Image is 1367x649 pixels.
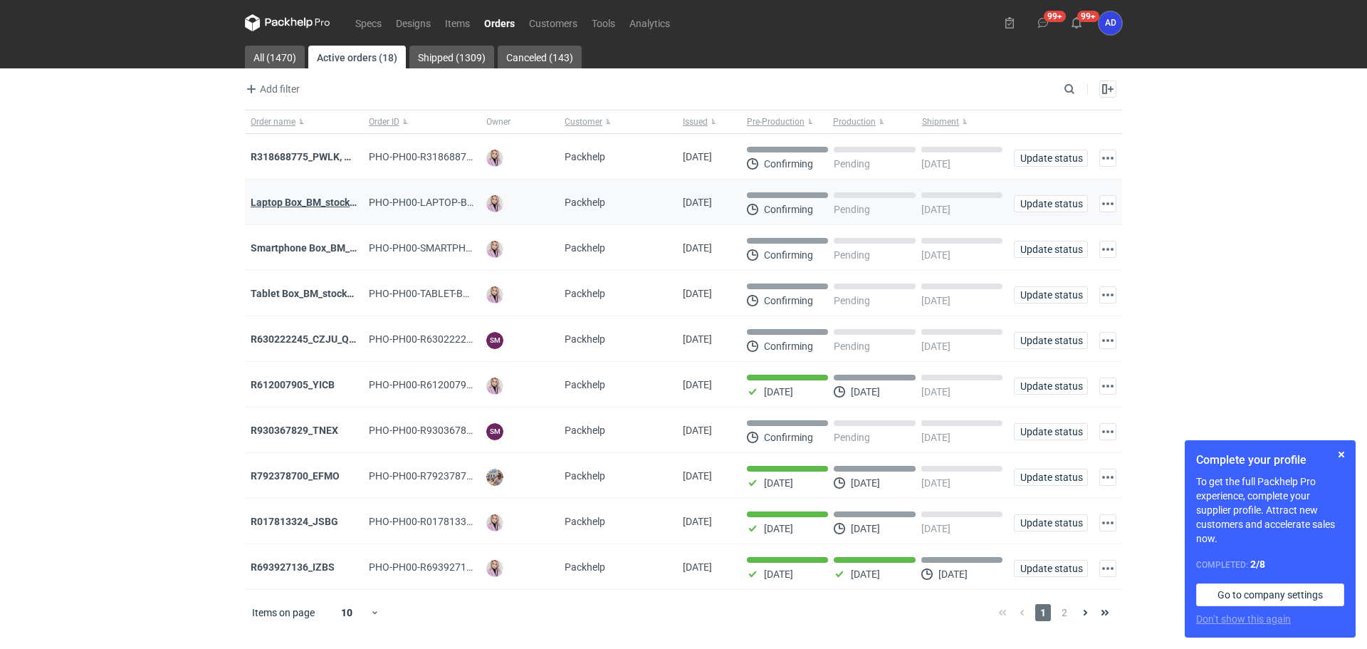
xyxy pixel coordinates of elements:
button: Update status [1014,150,1088,167]
button: Update status [1014,332,1088,349]
p: Confirming [764,158,813,170]
a: Go to company settings [1196,583,1344,606]
button: Skip for now [1333,446,1350,463]
a: Active orders (18) [308,46,406,68]
button: Update status [1014,514,1088,531]
p: [DATE] [764,523,793,534]
span: 07/10/2025 [683,151,712,162]
p: [DATE] [921,432,950,443]
div: Completed: [1196,557,1344,572]
span: Update status [1020,290,1081,300]
span: Update status [1020,472,1081,482]
p: To get the full Packhelp Pro experience, complete your supplier profile. Attract new customers an... [1196,474,1344,546]
span: 06/10/2025 [683,242,712,254]
span: Packhelp [565,379,605,390]
a: R792378700_EFMO [251,470,340,482]
p: [DATE] [764,477,793,489]
button: Issued [677,110,741,133]
button: Shipment [919,110,1008,133]
span: Update status [1020,153,1081,163]
p: Pending [834,341,870,352]
p: [DATE] [921,204,950,215]
button: Update status [1014,241,1088,258]
button: Don’t show this again [1196,612,1291,626]
figcaption: SM [486,423,503,440]
button: Customer [559,110,677,133]
a: R318688775_PWLK, WTKU [251,151,372,162]
button: AD [1099,11,1122,35]
img: Klaudia Wiśniewska [486,378,503,395]
span: Packhelp [565,561,605,573]
span: 2 [1057,604,1072,621]
a: Canceled (143) [498,46,582,68]
span: Order ID [369,116,399,128]
a: Orders [477,14,522,31]
p: [DATE] [921,477,950,489]
a: Specs [348,14,389,31]
button: Actions [1099,560,1116,577]
p: Pending [834,295,870,306]
img: Michał Palasek [486,469,503,486]
strong: 2 / 8 [1250,559,1265,570]
a: Smartphone Box_BM_stock_TEST RUN [251,242,425,254]
span: 29/09/2025 [683,470,712,482]
span: Packhelp [565,470,605,482]
input: Search [1061,81,1106,98]
button: Actions [1099,241,1116,258]
button: Order name [245,110,363,133]
button: Actions [1099,150,1116,167]
p: [DATE] [764,568,793,580]
span: Packhelp [565,333,605,345]
strong: Tablet Box_BM_stock_01 [251,288,362,299]
p: Confirming [764,432,813,443]
span: 06/10/2025 [683,288,712,299]
a: Laptop Box_BM_stock_TEST RUN [251,197,401,208]
img: Klaudia Wiśniewska [486,560,503,577]
span: Packhelp [565,516,605,527]
a: R630222245_CZJU_QNLS_PWUU [251,333,400,345]
a: R930367829_TNEX [251,425,338,436]
a: R612007905_YICB [251,379,335,390]
a: R017813324_JSBG [251,516,338,527]
p: Confirming [764,249,813,261]
figcaption: SM [486,332,503,349]
span: PHO-PH00-R930367829_TNEX [369,425,507,436]
span: Add filter [243,81,300,98]
span: 1 [1035,604,1051,621]
span: Order name [251,116,295,128]
a: Designs [389,14,438,31]
p: [DATE] [921,249,950,261]
span: PHO-PH00-R630222245_CZJU_QNLS_PWUU [369,333,568,345]
p: Pending [834,249,870,261]
p: [DATE] [938,568,968,580]
button: Update status [1014,286,1088,303]
button: Actions [1099,332,1116,349]
span: PHO-PH00-R017813324_JSBG [369,516,507,527]
button: Actions [1099,423,1116,440]
span: Owner [486,116,510,128]
button: Update status [1014,560,1088,577]
p: [DATE] [921,295,950,306]
p: [DATE] [921,523,950,534]
p: Pending [834,158,870,170]
span: PHO-PH00-SMARTPHONE-BOX_BM_STOCK_TEST-RUN [369,242,612,254]
span: 01/10/2025 [683,425,712,436]
h1: Complete your profile [1196,452,1344,469]
span: PHO-PH00-R792378700_EFMO [369,470,509,482]
button: Actions [1099,378,1116,395]
a: Analytics [622,14,677,31]
span: Issued [683,116,708,128]
span: Pre-Production [747,116,805,128]
button: Actions [1099,469,1116,486]
div: Anita Dolczewska [1099,11,1122,35]
img: Klaudia Wiśniewska [486,150,503,167]
button: 99+ [1065,11,1088,34]
span: Update status [1020,199,1081,209]
a: Customers [522,14,585,31]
